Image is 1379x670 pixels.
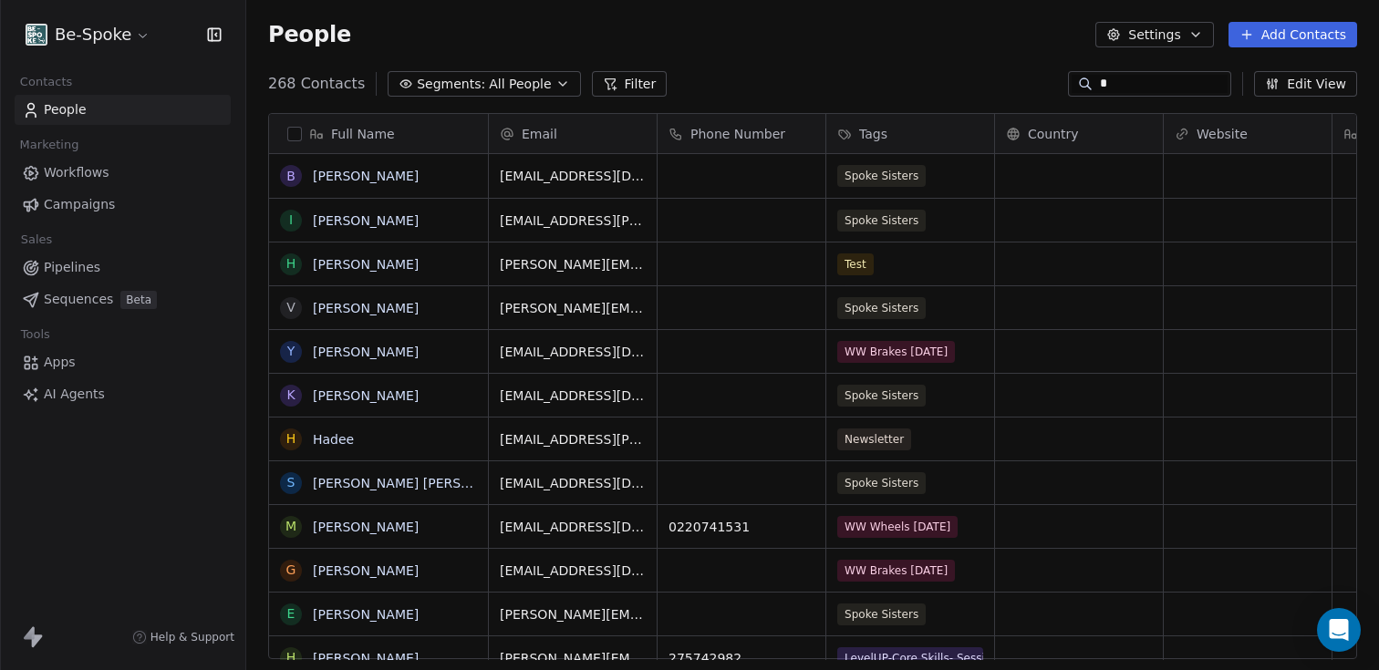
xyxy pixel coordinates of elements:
[286,561,296,580] div: G
[837,385,926,407] span: Spoke Sisters
[500,430,646,448] span: [EMAIL_ADDRESS][PERSON_NAME][DOMAIN_NAME]
[22,19,154,50] button: Be-Spoke
[26,24,47,46] img: Facebook%20profile%20picture.png
[837,603,926,625] span: Spoke Sisters
[837,341,955,363] span: WW Brakes [DATE]
[313,520,419,534] a: [PERSON_NAME]
[837,560,955,582] span: WW Brakes [DATE]
[1254,71,1357,97] button: Edit View
[837,516,958,538] span: WW Wheels [DATE]
[837,165,926,187] span: Spoke Sisters
[313,388,419,403] a: [PERSON_NAME]
[1095,22,1213,47] button: Settings
[995,114,1163,153] div: Country
[1028,125,1079,143] span: Country
[1229,22,1357,47] button: Add Contacts
[500,211,646,230] span: [EMAIL_ADDRESS][PERSON_NAME][DOMAIN_NAME]
[44,385,105,404] span: AI Agents
[15,347,231,377] a: Apps
[44,195,115,214] span: Campaigns
[500,167,646,185] span: [EMAIL_ADDRESS][DOMAIN_NAME]
[313,651,419,665] a: [PERSON_NAME]
[522,125,557,143] span: Email
[837,428,911,450] span: Newsletter
[500,387,646,405] span: [EMAIL_ADDRESS][DOMAIN_NAME]
[313,169,419,183] a: [PERSON_NAME]
[669,649,814,667] span: 275742982
[15,379,231,409] a: AI Agents
[286,648,296,667] div: H
[44,100,87,119] span: People
[120,291,157,309] span: Beta
[592,71,668,97] button: Filter
[13,226,60,253] span: Sales
[287,604,295,624] div: E
[1317,608,1361,652] div: Open Intercom Messenger
[286,386,295,405] div: K
[489,75,551,94] span: All People
[313,345,419,359] a: [PERSON_NAME]
[331,125,395,143] span: Full Name
[1197,125,1248,143] span: Website
[658,114,825,153] div: Phone Number
[268,21,351,48] span: People
[286,254,296,273] div: H
[15,158,231,188] a: Workflows
[500,343,646,361] span: [EMAIL_ADDRESS][DOMAIN_NAME]
[500,255,646,273] span: [PERSON_NAME][EMAIL_ADDRESS][DOMAIN_NAME]
[15,190,231,220] a: Campaigns
[286,167,295,186] div: B
[286,298,295,317] div: V
[12,68,80,96] span: Contacts
[12,131,87,159] span: Marketing
[44,163,109,182] span: Workflows
[269,114,488,153] div: Full Name
[313,563,419,578] a: [PERSON_NAME]
[150,630,234,644] span: Help & Support
[500,474,646,492] span: [EMAIL_ADDRESS][DOMAIN_NAME]
[690,125,785,143] span: Phone Number
[132,630,234,644] a: Help & Support
[289,211,293,230] div: I
[44,353,76,372] span: Apps
[500,299,646,317] span: [PERSON_NAME][EMAIL_ADDRESS][DOMAIN_NAME]
[15,284,231,314] a: SequencesBeta
[837,253,874,275] span: Test
[44,290,113,309] span: Sequences
[837,647,983,669] span: LevelUP-Core Skills- Session 4-[DATE]
[837,297,926,319] span: Spoke Sisters
[669,518,814,536] span: 0220741531
[15,95,231,125] a: People
[489,114,657,153] div: Email
[313,607,419,622] a: [PERSON_NAME]
[837,472,926,494] span: Spoke Sisters
[859,125,887,143] span: Tags
[500,649,646,667] span: [PERSON_NAME][EMAIL_ADDRESS][DOMAIN_NAME]
[44,258,100,277] span: Pipelines
[417,75,485,94] span: Segments:
[268,73,365,95] span: 268 Contacts
[269,154,489,660] div: grid
[13,321,57,348] span: Tools
[313,432,354,447] a: Hadee
[313,213,419,228] a: [PERSON_NAME]
[826,114,994,153] div: Tags
[286,429,296,448] div: H
[837,210,926,232] span: Spoke Sisters
[313,301,419,315] a: [PERSON_NAME]
[500,562,646,580] span: [EMAIL_ADDRESS][DOMAIN_NAME]
[15,253,231,283] a: Pipelines
[1164,114,1332,153] div: Website
[313,257,419,272] a: [PERSON_NAME]
[313,476,529,490] a: [PERSON_NAME] [PERSON_NAME]
[287,342,295,361] div: Y
[500,605,646,624] span: [PERSON_NAME][EMAIL_ADDRESS][DOMAIN_NAME]
[287,473,295,492] div: S
[55,23,131,46] span: Be-Spoke
[285,517,296,536] div: M
[500,518,646,536] span: [EMAIL_ADDRESS][DOMAIN_NAME]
